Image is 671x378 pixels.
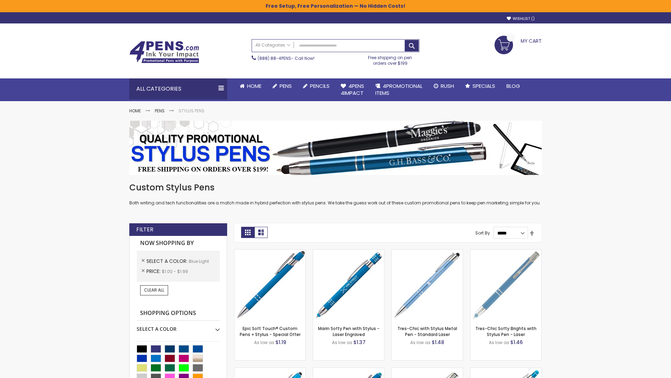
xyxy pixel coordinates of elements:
a: Marin Softy Pen with Stylus - Laser Engraved [318,325,380,337]
span: - Call Now! [258,55,315,61]
label: Sort By [475,230,490,236]
a: Tres-Chic Softy Brights with Stylus Pen - Laser-Blue - Light [470,249,541,255]
span: 4PROMOTIONAL ITEMS [375,82,423,97]
img: Tres-Chic with Stylus Metal Pen - Standard Laser-Blue - Light [392,250,463,321]
a: Marin Softy Pen with Stylus - Laser Engraved-Blue - Light [313,249,384,255]
strong: Filter [136,226,153,233]
a: Clear All [140,285,168,295]
span: As low as [254,339,274,345]
img: Stylus Pens [129,121,542,175]
strong: Stylus Pens [179,108,204,114]
div: Select A Color [137,321,220,332]
a: Phoenix Softy Brights with Stylus Pen - Laser-Blue - Light [470,367,541,373]
a: Wishlist [507,16,535,21]
strong: Grid [241,227,254,238]
span: Pens [280,82,292,90]
div: Both writing and tech functionalities are a match made in hybrid perfection with stylus pens. We ... [129,182,542,206]
span: $1.19 [275,339,286,346]
a: 4PROMOTIONALITEMS [370,78,428,101]
span: $1.48 [432,339,444,346]
div: All Categories [129,78,227,99]
strong: Now Shopping by [137,236,220,251]
span: Home [247,82,261,90]
a: Home [129,108,141,114]
span: Rush [441,82,454,90]
span: Select A Color [146,258,189,265]
a: Tres-Chic Touch Pen - Standard Laser-Blue - Light [392,367,463,373]
span: Pencils [310,82,330,90]
span: Clear All [144,287,164,293]
a: Tres-Chic with Stylus Metal Pen - Standard Laser [397,325,457,337]
a: Specials [460,78,501,94]
span: Blue Light [189,258,209,264]
span: As low as [489,339,509,345]
a: Home [234,78,267,94]
a: Rush [428,78,460,94]
img: 4P-MS8B-Blue - Light [235,250,305,321]
img: Marin Softy Pen with Stylus - Laser Engraved-Blue - Light [313,250,384,321]
a: Pens [155,108,165,114]
img: Tres-Chic Softy Brights with Stylus Pen - Laser-Blue - Light [470,250,541,321]
strong: Shopping Options [137,306,220,321]
span: $1.00 - $1.99 [162,268,188,274]
a: Pencils [297,78,335,94]
div: Free shipping on pen orders over $199 [361,52,420,66]
a: Ellipse Softy Brights with Stylus Pen - Laser-Blue - Light [313,367,384,373]
a: Epic Soft Touch® Custom Pens + Stylus - Special Offer [240,325,301,337]
span: Specials [472,82,495,90]
a: Blog [501,78,526,94]
h1: Custom Stylus Pens [129,182,542,193]
a: All Categories [252,40,294,51]
a: (888) 88-4PENS [258,55,291,61]
a: Tres-Chic Softy Brights with Stylus Pen - Laser [475,325,536,337]
span: Blog [506,82,520,90]
span: All Categories [255,42,290,48]
a: Ellipse Stylus Pen - Standard Laser-Blue - Light [235,367,305,373]
a: Tres-Chic with Stylus Metal Pen - Standard Laser-Blue - Light [392,249,463,255]
a: Pens [267,78,297,94]
span: 4Pens 4impact [341,82,364,97]
span: As low as [410,339,431,345]
a: 4Pens4impact [335,78,370,101]
span: $1.46 [510,339,523,346]
span: $1.37 [353,339,366,346]
a: 4P-MS8B-Blue - Light [235,249,305,255]
span: Price [146,268,162,275]
span: As low as [332,339,352,345]
img: 4Pens Custom Pens and Promotional Products [129,41,199,63]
